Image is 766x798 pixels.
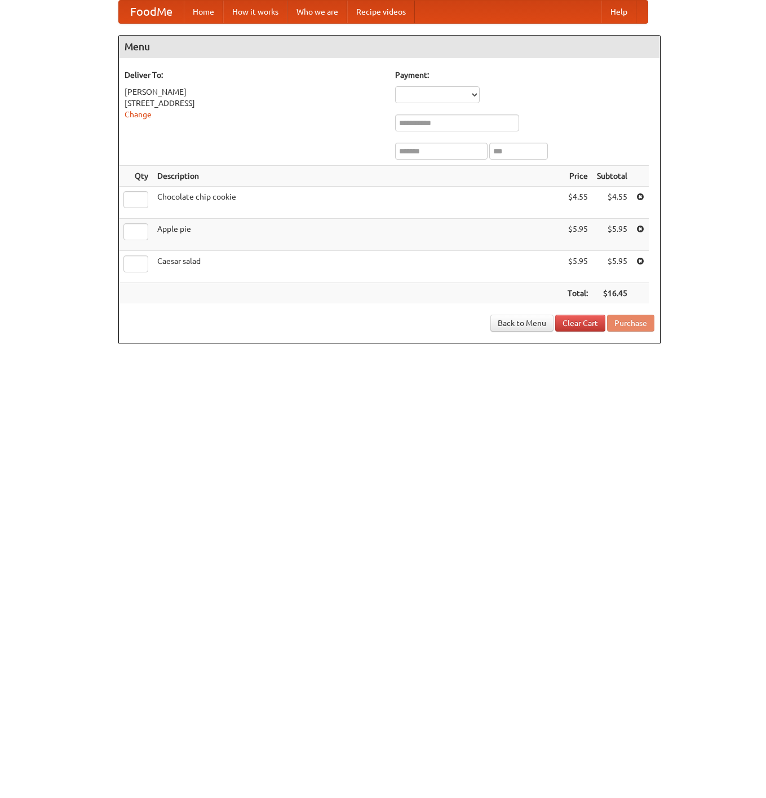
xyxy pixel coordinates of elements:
[153,219,563,251] td: Apple pie
[607,315,654,332] button: Purchase
[592,251,632,283] td: $5.95
[287,1,347,23] a: Who we are
[563,166,592,187] th: Price
[395,69,654,81] h5: Payment:
[601,1,636,23] a: Help
[153,166,563,187] th: Description
[153,251,563,283] td: Caesar salad
[223,1,287,23] a: How it works
[592,219,632,251] td: $5.95
[563,219,592,251] td: $5.95
[555,315,605,332] a: Clear Cart
[592,187,632,219] td: $4.55
[563,187,592,219] td: $4.55
[125,98,384,109] div: [STREET_ADDRESS]
[125,86,384,98] div: [PERSON_NAME]
[592,283,632,304] th: $16.45
[347,1,415,23] a: Recipe videos
[490,315,554,332] a: Back to Menu
[125,69,384,81] h5: Deliver To:
[563,251,592,283] td: $5.95
[563,283,592,304] th: Total:
[125,110,152,119] a: Change
[119,166,153,187] th: Qty
[592,166,632,187] th: Subtotal
[184,1,223,23] a: Home
[153,187,563,219] td: Chocolate chip cookie
[119,1,184,23] a: FoodMe
[119,36,660,58] h4: Menu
